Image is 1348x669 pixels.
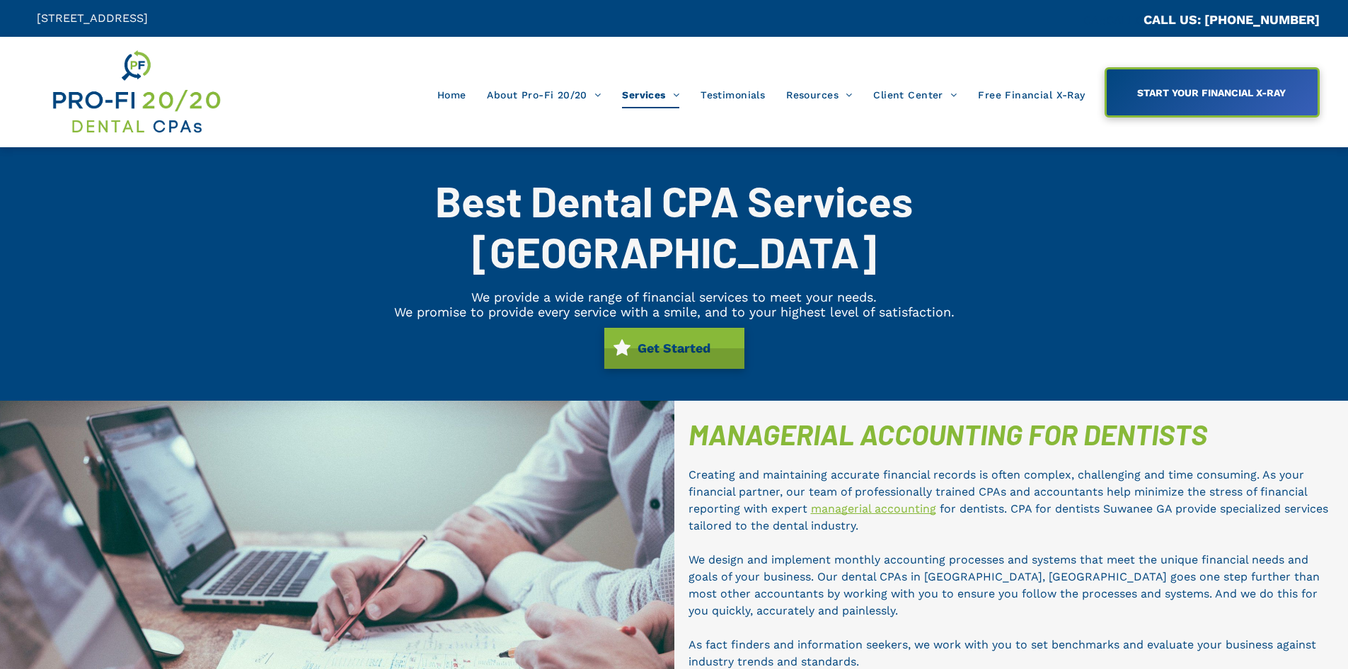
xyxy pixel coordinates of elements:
span: [STREET_ADDRESS] [37,11,148,25]
a: Get Started [604,328,744,369]
a: Services [611,81,690,108]
a: CALL US: [PHONE_NUMBER] [1144,12,1320,27]
a: About Pro-Fi 20/20 [476,81,611,108]
a: Testimonials [690,81,776,108]
span: START YOUR FINANCIAL X-RAY [1132,80,1291,105]
a: Client Center [863,81,967,108]
span: As fact finders and information seekers, we work with you to set benchmarks and evaluate your bus... [689,638,1316,668]
span: CA::CALLC [1083,13,1144,27]
span: MANAGERIAL ACCOUNTING FOR DENTISTS [689,417,1207,451]
span: We provide a wide range of financial services to meet your needs. [471,290,877,304]
span: Get Started [633,333,715,362]
span: Best Dental CPA Services [GEOGRAPHIC_DATA] [435,175,913,277]
span: We promise to provide every service with a smile, and to your highest level of satisfaction. [394,304,955,319]
a: managerial accounting [811,502,936,515]
a: Resources [776,81,863,108]
a: Free Financial X-Ray [967,81,1095,108]
img: Get Dental CPA Consulting, Bookkeeping, & Bank Loans [50,47,221,137]
a: Home [427,81,477,108]
span: Creating and maintaining accurate financial records is often complex, challenging and time consum... [689,468,1307,515]
a: START YOUR FINANCIAL X-RAY [1105,67,1320,118]
span: We design and implement monthly accounting processes and systems that meet the unique financial n... [689,553,1320,617]
span: for dentists. CPA for dentists Suwanee GA provide specialized services tailored to the dental ind... [689,502,1328,532]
